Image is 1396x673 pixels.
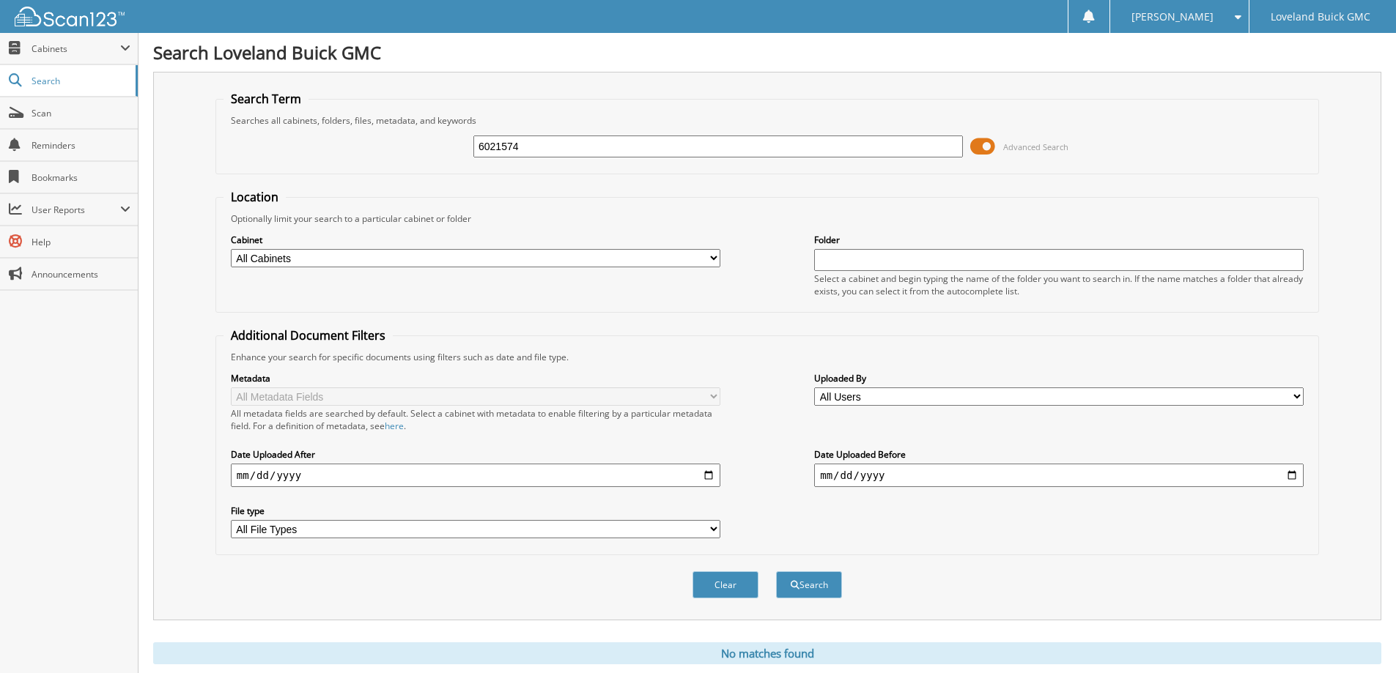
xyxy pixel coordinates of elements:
[32,42,120,55] span: Cabinets
[231,448,720,461] label: Date Uploaded After
[32,204,120,216] span: User Reports
[693,571,758,598] button: Clear
[32,268,130,280] span: Announcements
[224,91,309,107] legend: Search Term
[231,372,720,384] label: Metadata
[1131,12,1214,21] span: [PERSON_NAME]
[32,171,130,184] span: Bookmarks
[814,464,1304,487] input: end
[231,505,720,517] label: File type
[231,407,720,432] div: All metadata fields are searched by default. Select a cabinet with metadata to enable filtering b...
[32,75,128,87] span: Search
[776,571,842,598] button: Search
[814,448,1304,461] label: Date Uploaded Before
[1003,141,1068,152] span: Advanced Search
[224,189,286,205] legend: Location
[153,40,1381,64] h1: Search Loveland Buick GMC
[231,234,720,246] label: Cabinet
[224,114,1311,127] div: Searches all cabinets, folders, files, metadata, and keywords
[32,236,130,248] span: Help
[15,7,125,26] img: scan123-logo-white.svg
[224,351,1311,363] div: Enhance your search for specific documents using filters such as date and file type.
[32,139,130,152] span: Reminders
[814,372,1304,384] label: Uploaded By
[814,234,1304,246] label: Folder
[32,107,130,119] span: Scan
[385,420,404,432] a: here
[1271,12,1370,21] span: Loveland Buick GMC
[231,464,720,487] input: start
[153,642,1381,664] div: No matches found
[224,327,393,343] legend: Additional Document Filters
[224,212,1311,225] div: Optionally limit your search to a particular cabinet or folder
[814,272,1304,297] div: Select a cabinet and begin typing the name of the folder you want to search in. If the name match...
